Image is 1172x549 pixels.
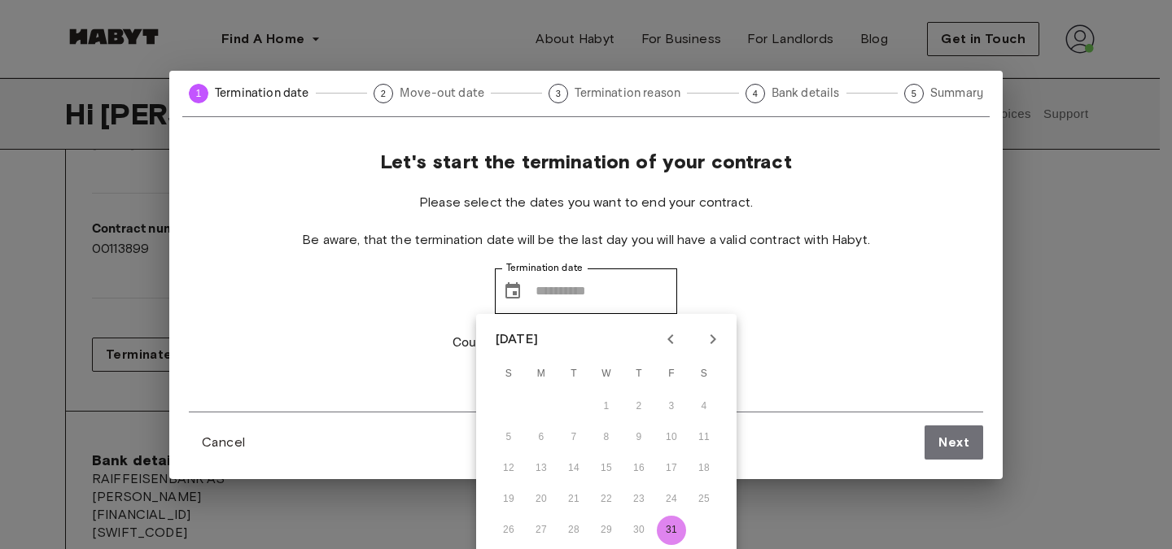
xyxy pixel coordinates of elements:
span: Sunday [494,358,523,390]
div: [DATE] [496,329,538,349]
text: 2 [381,89,386,98]
span: Summary [930,85,983,102]
span: Monday [527,358,556,390]
span: Tuesday [559,358,588,390]
span: Wednesday [592,358,621,390]
span: Thursday [624,358,654,390]
span: Termination reason [575,85,680,102]
text: 1 [196,88,202,99]
p: Couldn't find a suitable date of termination? [453,333,719,353]
span: Be aware, that the termination date will be the last day you will have a valid contract with Habyt. [302,231,870,249]
label: Termination date [506,261,583,275]
button: Choose date [496,275,529,307]
span: Let's start the termination of your contract [380,150,792,174]
span: Please select the dates you want to end your contract. [419,194,753,211]
button: Cancel [189,426,258,459]
span: Saturday [689,358,719,390]
span: Cancel [202,433,245,452]
button: Previous month [657,325,684,353]
button: 31 [657,516,686,545]
button: Next month [699,325,727,353]
text: 5 [912,89,916,98]
span: Bank details [772,85,840,102]
span: Termination date [215,85,309,102]
span: Friday [657,358,686,390]
span: Move-out date [400,85,484,102]
text: 3 [556,89,561,98]
text: 4 [752,89,757,98]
